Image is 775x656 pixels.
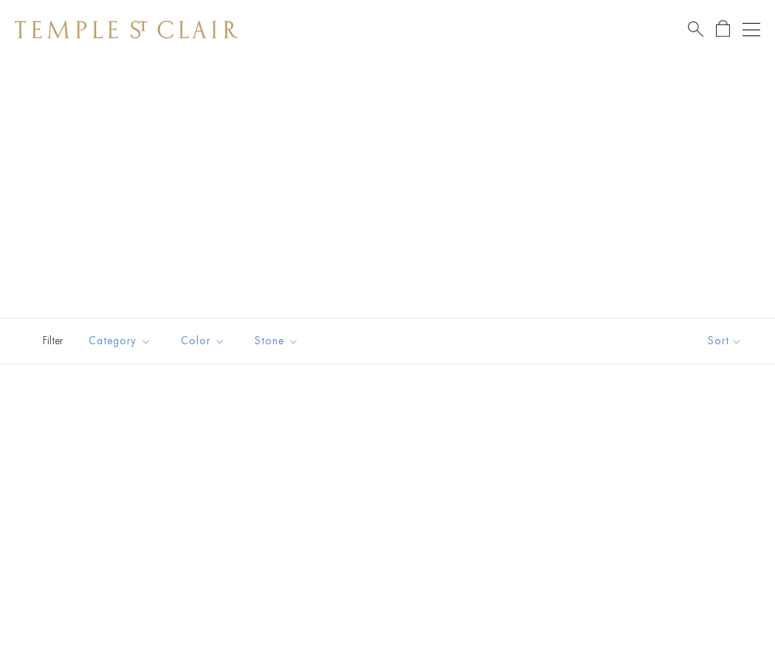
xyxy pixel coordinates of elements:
[247,332,310,350] span: Stone
[688,20,703,38] a: Search
[716,20,730,38] a: Open Shopping Bag
[743,21,760,38] button: Open navigation
[81,332,162,350] span: Category
[15,21,238,38] img: Temple St. Clair
[244,324,310,358] button: Stone
[173,332,236,350] span: Color
[675,318,775,363] button: Show sort by
[170,324,236,358] button: Color
[77,324,162,358] button: Category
